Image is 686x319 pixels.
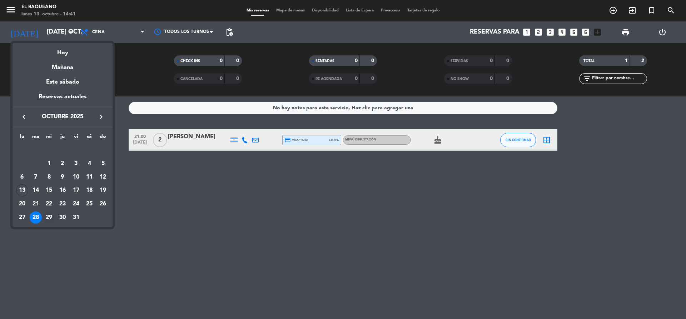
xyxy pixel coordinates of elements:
div: 7 [30,171,42,183]
td: 26 de octubre de 2025 [96,197,110,211]
div: 28 [30,211,42,224]
td: 16 de octubre de 2025 [56,184,69,197]
td: 22 de octubre de 2025 [42,197,56,211]
div: 14 [30,184,42,196]
td: 9 de octubre de 2025 [56,170,69,184]
td: 10 de octubre de 2025 [69,170,83,184]
div: 21 [30,198,42,210]
div: Este sábado [13,72,113,92]
div: 17 [70,184,82,196]
th: jueves [56,133,69,144]
th: sábado [83,133,96,144]
div: 30 [56,211,69,224]
td: OCT. [15,143,110,157]
td: 4 de octubre de 2025 [83,157,96,170]
div: 4 [83,158,95,170]
div: 11 [83,171,95,183]
div: 10 [70,171,82,183]
div: Reservas actuales [13,92,113,107]
td: 30 de octubre de 2025 [56,211,69,224]
td: 23 de octubre de 2025 [56,197,69,211]
td: 7 de octubre de 2025 [29,170,43,184]
div: 3 [70,158,82,170]
div: 25 [83,198,95,210]
div: Hoy [13,43,113,58]
div: 23 [56,198,69,210]
div: 6 [16,171,28,183]
div: 29 [43,211,55,224]
div: 1 [43,158,55,170]
td: 2 de octubre de 2025 [56,157,69,170]
div: 16 [56,184,69,196]
td: 5 de octubre de 2025 [96,157,110,170]
th: martes [29,133,43,144]
div: Mañana [13,58,113,72]
td: 31 de octubre de 2025 [69,211,83,224]
td: 6 de octubre de 2025 [15,170,29,184]
span: octubre 2025 [30,112,95,121]
div: 15 [43,184,55,196]
td: 1 de octubre de 2025 [42,157,56,170]
td: 12 de octubre de 2025 [96,170,110,184]
td: 21 de octubre de 2025 [29,197,43,211]
th: lunes [15,133,29,144]
div: 8 [43,171,55,183]
th: miércoles [42,133,56,144]
td: 28 de octubre de 2025 [29,211,43,224]
td: 24 de octubre de 2025 [69,197,83,211]
td: 11 de octubre de 2025 [83,170,96,184]
div: 27 [16,211,28,224]
button: keyboard_arrow_right [95,112,108,121]
td: 14 de octubre de 2025 [29,184,43,197]
i: keyboard_arrow_left [20,113,28,121]
td: 25 de octubre de 2025 [83,197,96,211]
td: 17 de octubre de 2025 [69,184,83,197]
div: 9 [56,171,69,183]
td: 15 de octubre de 2025 [42,184,56,197]
div: 24 [70,198,82,210]
td: 20 de octubre de 2025 [15,197,29,211]
div: 22 [43,198,55,210]
div: 2 [56,158,69,170]
div: 5 [97,158,109,170]
th: viernes [69,133,83,144]
td: 3 de octubre de 2025 [69,157,83,170]
td: 27 de octubre de 2025 [15,211,29,224]
button: keyboard_arrow_left [18,112,30,121]
div: 18 [83,184,95,196]
td: 13 de octubre de 2025 [15,184,29,197]
div: 12 [97,171,109,183]
div: 31 [70,211,82,224]
td: 8 de octubre de 2025 [42,170,56,184]
td: 19 de octubre de 2025 [96,184,110,197]
td: 29 de octubre de 2025 [42,211,56,224]
td: 18 de octubre de 2025 [83,184,96,197]
th: domingo [96,133,110,144]
div: 20 [16,198,28,210]
div: 26 [97,198,109,210]
div: 19 [97,184,109,196]
i: keyboard_arrow_right [97,113,105,121]
div: 13 [16,184,28,196]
